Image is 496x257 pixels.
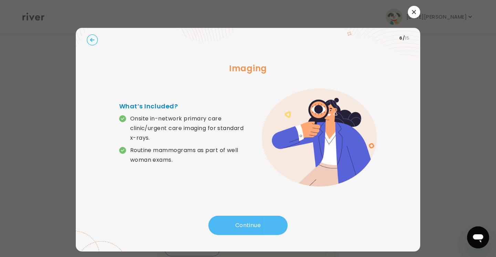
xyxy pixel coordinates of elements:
[262,88,377,187] img: error graphic
[130,114,248,143] p: Onsite in-network primary care clinic/urgent care imaging for standard x-rays.
[87,62,409,75] h3: Imaging
[130,146,248,165] p: Routine mammograms as part of well woman exams.
[208,216,288,235] button: Continue
[467,226,489,248] iframe: Button to launch messaging window
[119,101,248,111] h4: What’s Included?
